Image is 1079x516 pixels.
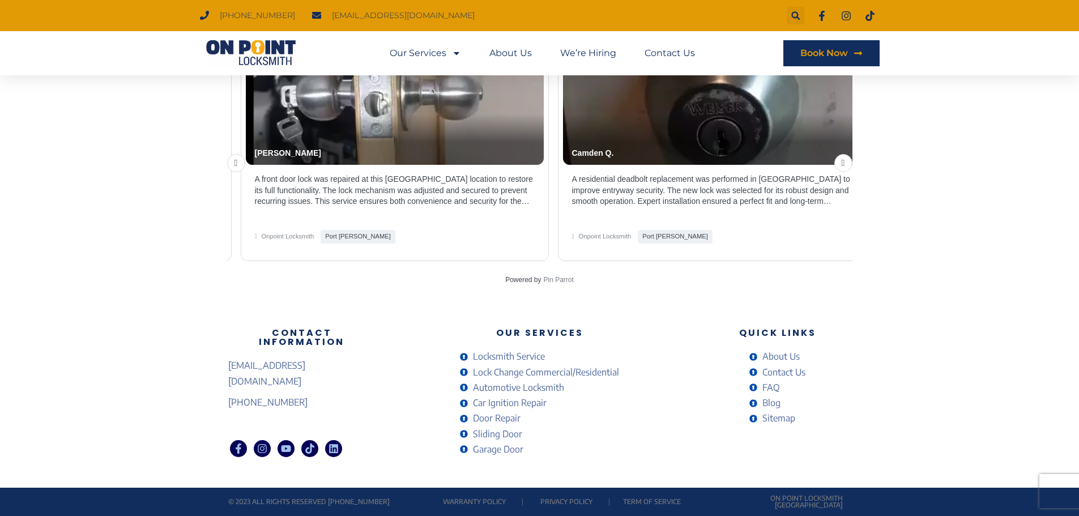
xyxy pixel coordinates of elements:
[460,349,619,364] a: Locksmith Service
[217,8,295,23] span: [PHONE_NUMBER]
[519,498,526,505] p: |
[787,7,804,24] div: Search
[228,395,376,410] a: [PHONE_NUMBER]
[460,395,619,411] a: Car Ignition Repair
[572,148,850,160] p: Camden Q.
[470,411,521,426] span: Door Repair
[749,365,805,380] a: Contact Us
[607,498,612,505] p: |
[325,233,391,240] b: Port Moody
[760,395,781,411] span: Blog
[704,329,851,338] h3: Quick Links
[623,497,681,506] a: Term of service
[470,427,522,442] span: Sliding Door
[574,233,632,240] span: Onpoint Locksmith
[749,380,805,395] a: FAQ
[257,233,314,240] span: Onpoint Locksmith
[572,174,852,207] p: A residential deadbolt replacement was performed in [GEOGRAPHIC_DATA] to improve entryway securit...
[560,40,616,66] a: We’re Hiring
[760,411,795,426] span: Sitemap
[800,49,848,58] span: Book Now
[470,395,547,411] span: Car Ignition Repair
[489,40,532,66] a: About Us
[760,380,780,395] span: FAQ
[387,329,693,338] h3: Our Services
[503,270,576,290] div: Powered by
[255,174,535,207] p: A front door lock was repaired at this [GEOGRAPHIC_DATA] location to restore its full functionali...
[460,411,619,426] a: Door Repair
[228,498,430,505] p: © 2023 All rights reserved [PHONE_NUMBER]
[390,40,695,66] nav: Menu
[783,40,880,66] a: Book Now
[460,365,619,380] a: Lock Change Commercial/Residential
[541,276,574,284] a: Pin Parrot
[749,395,805,411] a: Blog
[749,349,805,364] a: About Us
[228,358,376,389] a: [EMAIL_ADDRESS][DOMAIN_NAME]
[470,442,523,457] span: Garage Door
[460,380,619,395] a: Automotive Locksmith
[470,349,545,364] span: Locksmith Service
[645,40,695,66] a: Contact Us
[470,365,619,380] span: Lock Change Commercial/Residential
[470,380,564,395] span: Automotive Locksmith
[540,497,592,506] a: Privacy Policy
[255,148,532,160] p: [PERSON_NAME]
[228,395,308,410] span: [PHONE_NUMBER]
[760,365,805,380] span: Contact Us
[642,233,708,240] b: Port Moody
[460,427,619,442] a: Sliding Door
[749,411,805,426] a: Sitemap
[709,495,843,509] p: On Point Locksmith [GEOGRAPHIC_DATA]
[760,349,800,364] span: About Us
[390,40,461,66] a: Our Services
[329,8,475,23] span: [EMAIL_ADDRESS][DOMAIN_NAME]
[228,329,376,347] h3: Contact Information
[443,497,506,506] a: Warranty Policy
